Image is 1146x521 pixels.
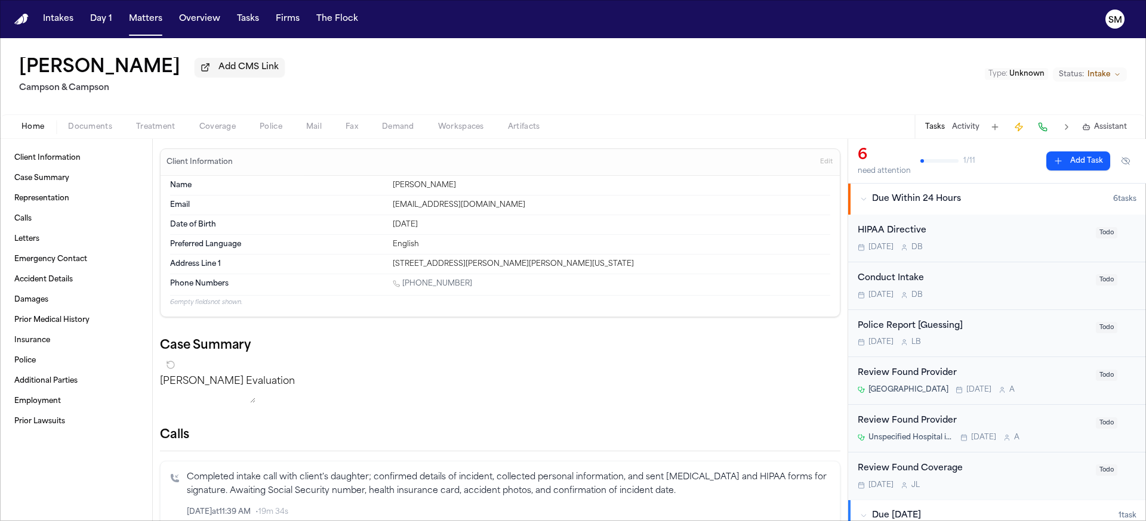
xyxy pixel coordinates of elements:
[218,61,279,73] span: Add CMS Link
[174,8,225,30] button: Overview
[848,357,1146,405] div: Open task: Review Found Provider
[820,158,833,166] span: Edit
[1096,322,1117,333] span: Todo
[971,433,996,442] span: [DATE]
[963,156,975,166] span: 1 / 11
[1096,274,1117,286] span: Todo
[10,230,143,249] a: Letters
[164,157,235,167] h3: Client Information
[160,427,840,444] h2: Calls
[848,452,1146,500] div: Open task: Review Found Coverage
[1034,119,1051,135] button: Make a Call
[170,181,386,190] dt: Name
[858,166,911,176] div: need attention
[10,392,143,411] a: Employment
[10,250,143,269] a: Emergency Contact
[985,68,1048,80] button: Edit Type: Unknown
[952,122,979,132] button: Activity
[1094,122,1127,132] span: Assistant
[19,57,180,79] button: Edit matter name
[10,209,143,228] a: Calls
[858,320,1089,333] div: Police Report [Guessing]
[1096,464,1117,476] span: Todo
[10,148,143,168] a: Client Information
[38,8,78,30] a: Intakes
[868,433,953,442] span: Unspecified Hospital in [GEOGRAPHIC_DATA], [GEOGRAPHIC_DATA]
[68,122,112,132] span: Documents
[1046,151,1110,170] button: Add Task
[858,414,1089,428] div: Review Found Provider
[393,200,830,210] div: [EMAIL_ADDRESS][DOMAIN_NAME]
[10,371,143,390] a: Additional Parties
[170,259,386,269] dt: Address Line 1
[187,471,830,498] p: Completed intake call with client's daughter; confirmed details of incident, collected personal i...
[1115,151,1136,170] button: Hide completed tasks (⌘⇧H)
[858,462,1089,476] div: Review Found Coverage
[858,224,1089,238] div: HIPAA Directive
[393,240,830,249] div: English
[10,311,143,330] a: Prior Medical History
[170,279,229,289] span: Phone Numbers
[848,310,1146,358] div: Open task: Police Report [Guessing]
[393,220,830,230] div: [DATE]
[393,259,830,269] div: [STREET_ADDRESS][PERSON_NAME][PERSON_NAME][US_STATE]
[136,122,175,132] span: Treatment
[306,122,322,132] span: Mail
[858,367,1089,380] div: Review Found Provider
[1009,70,1045,77] span: Unknown
[911,480,920,490] span: J L
[872,193,961,205] span: Due Within 24 Hours
[1119,511,1136,520] span: 1 task
[1011,119,1027,135] button: Create Immediate Task
[858,272,1089,286] div: Conduct Intake
[124,8,167,30] button: Matters
[868,480,894,490] span: [DATE]
[10,189,143,208] a: Representation
[14,14,29,25] img: Finch Logo
[160,374,840,389] p: [PERSON_NAME] Evaluation
[199,122,236,132] span: Coverage
[393,279,472,289] a: Call 1 (646) 455-8877
[346,122,358,132] span: Fax
[271,8,304,30] button: Firms
[170,240,386,249] dt: Preferred Language
[438,122,484,132] span: Workspaces
[10,290,143,309] a: Damages
[1009,385,1015,395] span: A
[848,184,1146,215] button: Due Within 24 Hours6tasks
[848,215,1146,262] div: Open task: HIPAA Directive
[232,8,264,30] button: Tasks
[868,385,948,395] span: [GEOGRAPHIC_DATA]
[911,290,923,300] span: D B
[187,507,251,517] span: [DATE] at 11:39 AM
[848,262,1146,310] div: Open task: Conduct Intake
[1096,417,1117,429] span: Todo
[393,181,830,190] div: [PERSON_NAME]
[987,119,1003,135] button: Add Task
[10,412,143,431] a: Prior Lawsuits
[170,298,830,307] p: 6 empty fields not shown.
[195,58,285,77] button: Add CMS Link
[817,153,836,172] button: Edit
[848,405,1146,452] div: Open task: Review Found Provider
[19,81,285,95] h2: Campson & Campson
[10,331,143,350] a: Insurance
[160,336,840,355] h2: Case Summary
[911,337,921,347] span: L B
[170,200,386,210] dt: Email
[1113,194,1136,204] span: 6 task s
[10,169,143,188] a: Case Summary
[508,122,540,132] span: Artifacts
[312,8,363,30] button: The Flock
[1053,67,1127,82] button: Change status from Intake
[85,8,117,30] button: Day 1
[14,14,29,25] a: Home
[1088,70,1110,79] span: Intake
[21,122,44,132] span: Home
